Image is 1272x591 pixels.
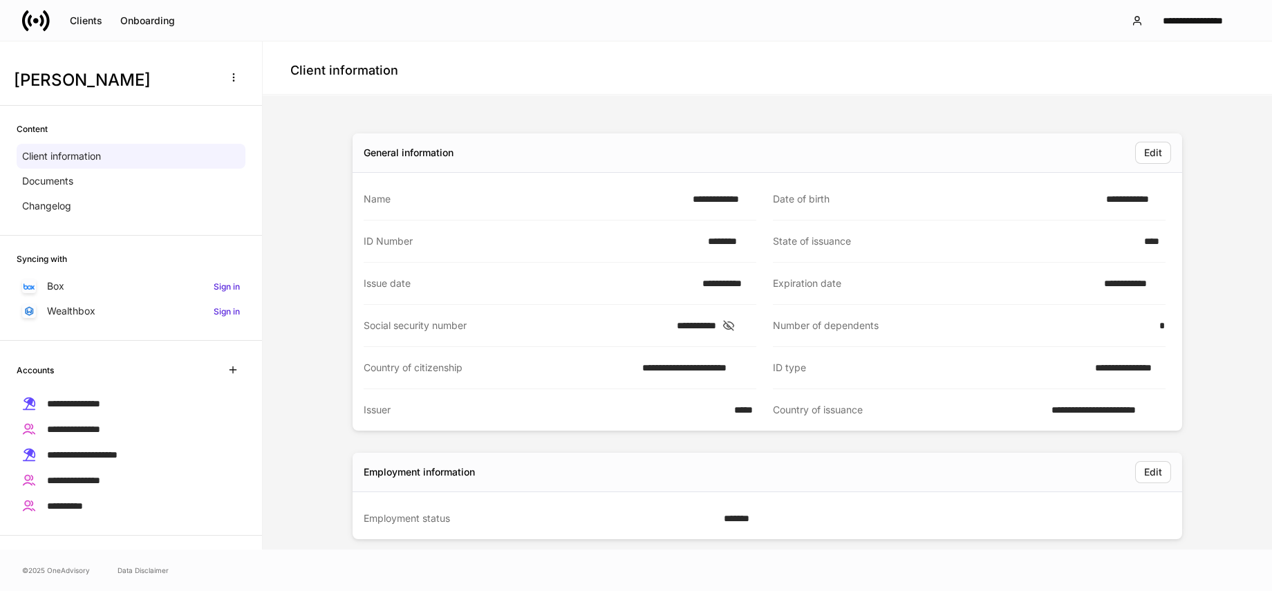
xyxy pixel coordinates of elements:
[1144,148,1162,158] div: Edit
[364,234,700,248] div: ID Number
[22,149,101,163] p: Client information
[364,512,715,525] div: Employment status
[214,280,240,293] h6: Sign in
[17,169,245,194] a: Documents
[773,319,1151,332] div: Number of dependents
[17,299,245,323] a: WealthboxSign in
[61,10,111,32] button: Clients
[364,361,634,375] div: Country of citizenship
[22,565,90,576] span: © 2025 OneAdvisory
[773,361,1087,375] div: ID type
[1135,142,1171,164] button: Edit
[120,16,175,26] div: Onboarding
[364,465,475,479] div: Employment information
[24,283,35,290] img: oYqM9ojoZLfzCHUefNbBcWHcyDPbQKagtYciMC8pFl3iZXy3dU33Uwy+706y+0q2uJ1ghNQf2OIHrSh50tUd9HaB5oMc62p0G...
[22,199,71,213] p: Changelog
[111,10,184,32] button: Onboarding
[17,274,245,299] a: BoxSign in
[1144,467,1162,477] div: Edit
[17,144,245,169] a: Client information
[773,192,1098,206] div: Date of birth
[364,319,668,332] div: Social security number
[17,122,48,135] h6: Content
[364,403,726,417] div: Issuer
[290,62,398,79] h4: Client information
[17,252,67,265] h6: Syncing with
[364,146,453,160] div: General information
[17,194,245,218] a: Changelog
[773,403,1043,417] div: Country of issuance
[22,174,73,188] p: Documents
[17,364,54,377] h6: Accounts
[70,16,102,26] div: Clients
[364,192,684,206] div: Name
[214,305,240,318] h6: Sign in
[14,69,214,91] h3: [PERSON_NAME]
[47,279,64,293] p: Box
[364,276,694,290] div: Issue date
[118,565,169,576] a: Data Disclaimer
[1135,461,1171,483] button: Edit
[773,276,1096,290] div: Expiration date
[47,304,95,318] p: Wealthbox
[773,234,1136,248] div: State of issuance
